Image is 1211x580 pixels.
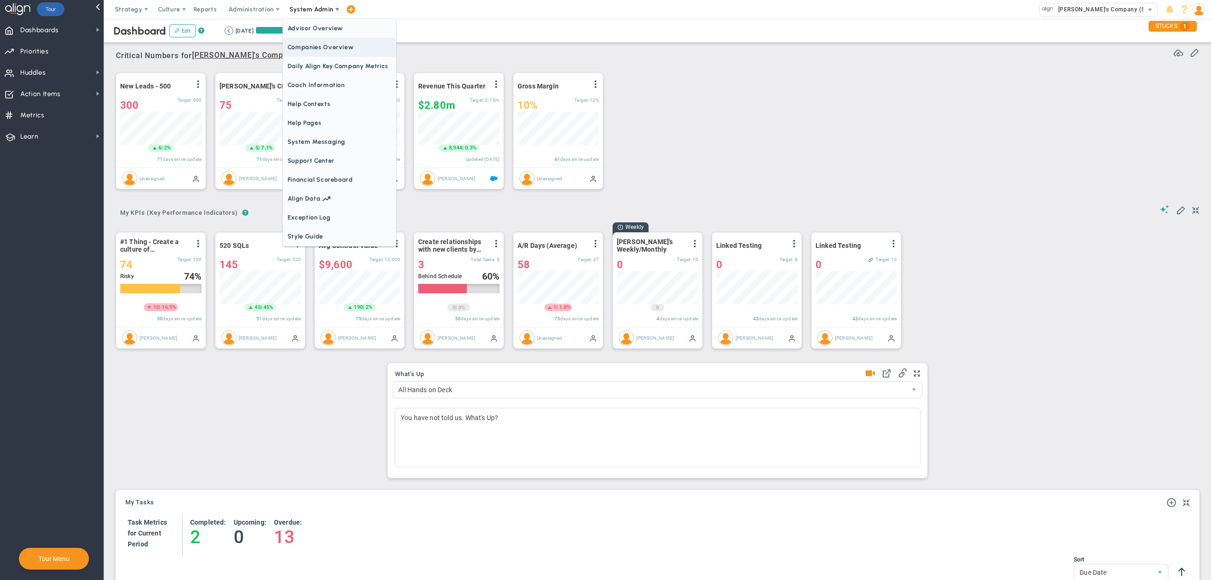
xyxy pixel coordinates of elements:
span: 16.9% [162,304,176,310]
span: Manually Updated [887,334,895,342]
span: Critical Numbers for [116,47,356,65]
span: Unassigned [537,335,562,340]
span: Coach Information [283,76,396,95]
img: Alex Abramson [718,330,733,345]
span: Companies Overview [283,38,396,57]
span: 520 SQLs [219,242,249,249]
span: [PERSON_NAME] [140,335,177,340]
button: My KPIs (Key Performance Indicators) [116,205,242,222]
span: select [906,382,922,398]
span: Gross Margin [518,82,559,90]
span: Target: [369,257,384,262]
span: 51 [256,316,262,321]
span: [PERSON_NAME] [736,335,773,340]
span: 12% [590,97,599,103]
span: 0 [453,304,456,312]
a: Align Data [283,189,396,208]
span: Manually Updated [589,175,597,182]
span: 0 [656,304,659,312]
span: Huddles [20,63,46,83]
div: STUCKS [1149,21,1197,32]
span: Action Items [20,84,61,104]
img: 33318.Company.photo [1042,3,1053,15]
span: Total Tasks: [471,257,496,262]
span: Manually Updated [192,334,200,342]
span: Revenue This Quarter [418,82,485,90]
h4: Overdue: [274,518,302,527]
span: Unassigned [140,176,165,181]
span: 58 [518,259,530,271]
span: Support Center [283,151,396,170]
span: [PERSON_NAME] [338,335,376,340]
span: 43 [852,316,858,321]
span: Linked to <span class='icon ico-daily-huddle-feather' style='margin-right: 5px;'></span>All Hands... [869,257,873,262]
div: Sort [1074,556,1168,563]
span: Refresh Data [1174,47,1183,56]
a: My Tasks [125,499,154,507]
span: Avg Contract Value [319,242,378,249]
span: Target: [470,97,484,103]
span: 0 [716,259,722,271]
span: [PERSON_NAME] [239,335,277,340]
span: 10% [518,99,537,111]
span: 74 [120,259,132,271]
span: Style Guide [283,227,396,246]
span: Strategy [115,6,142,13]
span: 2,154,350 [485,97,500,103]
span: 2% [366,304,372,310]
span: 0 [617,259,623,271]
span: 500 [193,97,202,103]
span: | [556,304,558,310]
span: 520 [292,257,301,262]
span: [PERSON_NAME]'s Company (Sandbox) [192,50,338,62]
span: Dashboard [114,25,166,37]
span: Target: [876,257,890,262]
span: Target: [277,97,291,103]
span: Manually Updated [192,175,200,182]
span: 5 [497,257,500,262]
span: 45% [263,304,273,310]
span: | [161,145,163,151]
span: $2,803,880 [418,99,455,111]
div: % [482,271,500,281]
span: 8 [795,257,798,262]
span: 10 [693,257,698,262]
span: Period [128,540,148,548]
span: Target: [177,257,192,262]
span: [PERSON_NAME] [636,335,674,340]
span: 71 [157,157,163,162]
span: 75 [219,99,232,111]
span: What's Up [395,371,424,378]
span: Create relationships with new clients by attending 5 Networking Sessions [418,238,487,253]
span: | [462,145,464,151]
span: 60 [482,271,492,282]
span: for Current [128,529,161,537]
span: 0% [458,305,465,311]
span: Metrics [20,105,44,125]
span: | [258,145,260,151]
h4: 0 [234,527,266,547]
span: 71 [256,157,262,162]
span: 6 [158,144,161,152]
span: Target: [677,257,691,262]
span: days since update [262,157,301,162]
span: Priorities [20,42,49,62]
span: days since update [461,316,500,321]
span: Financial Scoreboard [283,170,396,189]
span: Learn [20,127,38,147]
span: Edit or Add Critical Numbers [1190,47,1199,57]
img: Unassigned [519,171,535,186]
span: [PERSON_NAME] [438,176,475,181]
span: days since update [858,316,897,321]
span: Manually Updated [391,334,398,342]
span: 50 [157,316,163,321]
span: 47 [593,257,599,262]
span: Target: [578,257,592,262]
span: [PERSON_NAME] [438,335,475,340]
span: days since update [759,316,798,321]
span: 5 [255,144,258,152]
span: Dashboards [20,20,59,40]
button: Tour Menu [35,554,72,563]
img: Alex Abramson [817,330,833,345]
